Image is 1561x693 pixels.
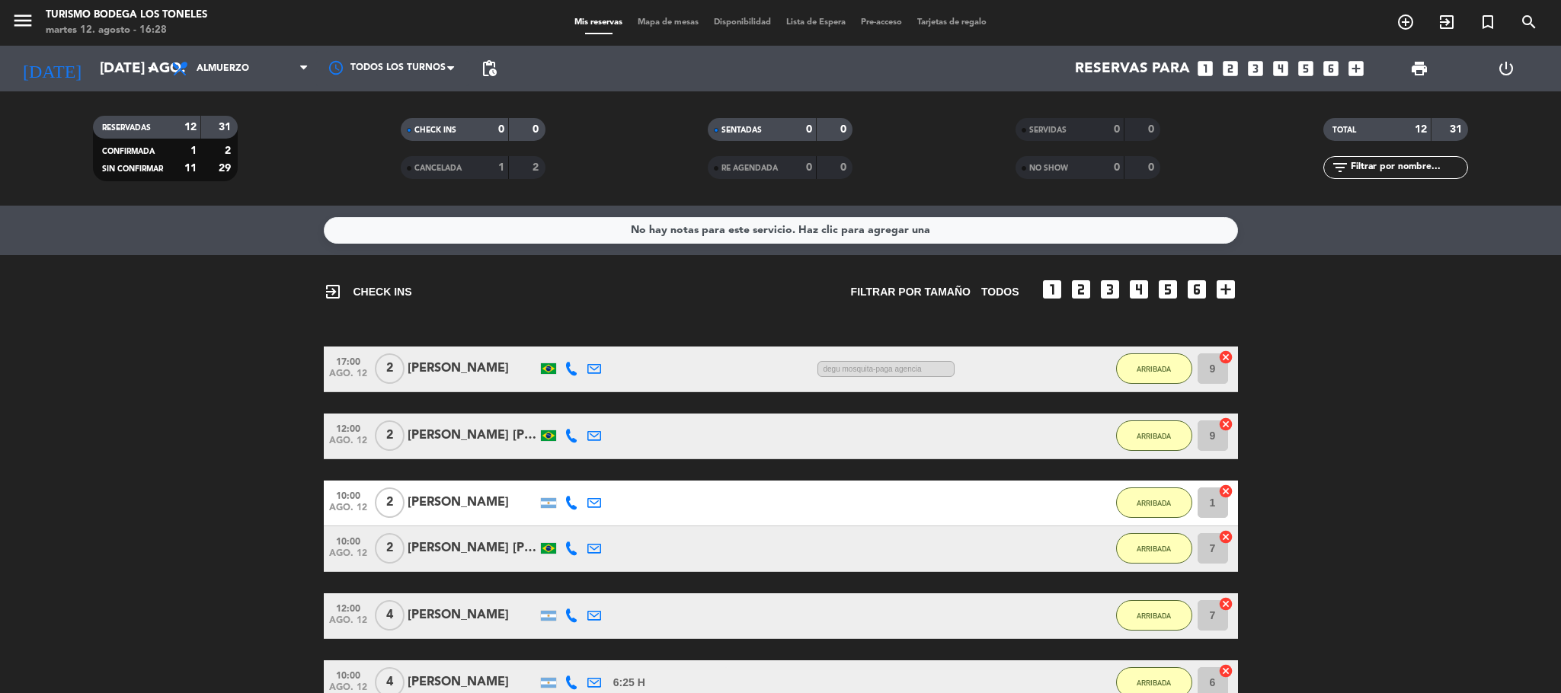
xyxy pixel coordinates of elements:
i: cancel [1218,663,1233,679]
i: search [1520,13,1538,31]
i: looks_4 [1271,59,1291,78]
strong: 12 [1415,124,1427,135]
span: pending_actions [480,59,498,78]
i: cancel [1218,417,1233,432]
span: CONFIRMADA [102,148,155,155]
span: CHECK INS [324,283,412,301]
span: SIN CONFIRMAR [102,165,163,173]
span: ARRIBADA [1137,365,1171,373]
span: 2 [375,533,405,564]
span: CHECK INS [414,126,456,134]
strong: 12 [184,122,197,133]
div: [PERSON_NAME] [408,359,537,378]
strong: 0 [840,162,849,173]
strong: 0 [1114,124,1120,135]
span: Disponibilidad [706,18,779,27]
strong: 11 [184,163,197,174]
i: turned_in_not [1479,13,1497,31]
span: 10:00 [329,486,367,503]
i: exit_to_app [1438,13,1456,31]
span: print [1410,59,1428,78]
div: martes 12. agosto - 16:28 [46,23,207,38]
i: filter_list [1331,158,1349,177]
i: looks_6 [1185,277,1209,302]
i: add_box [1214,277,1238,302]
i: looks_3 [1246,59,1265,78]
strong: 1 [498,162,504,173]
span: ARRIBADA [1137,499,1171,507]
i: cancel [1218,350,1233,365]
i: looks_two [1220,59,1240,78]
span: 10:00 [329,532,367,549]
span: SERVIDAS [1029,126,1067,134]
strong: 2 [533,162,542,173]
span: ago. 12 [329,369,367,386]
span: 17:00 [329,352,367,369]
i: power_settings_new [1497,59,1515,78]
span: 2 [375,487,405,518]
input: Filtrar por nombre... [1349,159,1467,176]
button: ARRIBADA [1116,353,1192,384]
strong: 31 [219,122,234,133]
i: [DATE] [11,52,92,85]
span: ARRIBADA [1137,679,1171,687]
span: Almuerzo [197,63,249,74]
strong: 0 [806,124,812,135]
i: cancel [1218,484,1233,499]
i: looks_two [1069,277,1093,302]
span: ARRIBADA [1137,432,1171,440]
i: cancel [1218,529,1233,544]
span: Tarjetas de regalo [910,18,994,27]
strong: 31 [1450,124,1465,135]
span: 4 [375,600,405,631]
div: No hay notas para este servicio. Haz clic para agregar una [631,222,930,239]
span: TOTAL [1332,126,1356,134]
div: [PERSON_NAME] [408,493,537,513]
span: 10:00 [329,666,367,683]
span: CANCELADA [414,164,462,172]
div: Turismo Bodega Los Toneles [46,8,207,23]
span: ARRIBADA [1137,612,1171,620]
i: looks_6 [1321,59,1341,78]
div: [PERSON_NAME] [408,605,537,625]
button: ARRIBADA [1116,533,1192,564]
span: 12:00 [329,599,367,616]
strong: 0 [1148,162,1157,173]
i: looks_one [1195,59,1215,78]
span: Filtrar por tamaño [851,283,971,301]
strong: 0 [1148,124,1157,135]
div: [PERSON_NAME] [408,672,537,692]
span: degu mosquita-paga agencia [817,361,955,377]
span: ARRIBADA [1137,544,1171,553]
button: menu [11,9,34,37]
strong: 0 [498,124,504,135]
span: ago. 12 [329,503,367,520]
i: cancel [1218,596,1233,612]
span: NO SHOW [1029,164,1068,172]
span: RESERVADAS [102,124,151,132]
span: 6:25 H [613,674,645,691]
strong: 0 [533,124,542,135]
strong: 2 [225,145,234,156]
i: arrow_drop_down [142,59,160,78]
button: ARRIBADA [1116,487,1192,518]
i: exit_to_app [324,283,342,301]
span: RE AGENDADA [721,164,778,172]
span: Pre-acceso [853,18,910,27]
i: add_box [1346,59,1366,78]
strong: 0 [1114,162,1120,173]
strong: 0 [806,162,812,173]
span: ago. 12 [329,436,367,453]
button: ARRIBADA [1116,600,1192,631]
i: looks_5 [1296,59,1316,78]
span: 2 [375,353,405,384]
span: Lista de Espera [779,18,853,27]
i: looks_5 [1156,277,1180,302]
span: ago. 12 [329,548,367,566]
button: ARRIBADA [1116,420,1192,451]
span: SENTADAS [721,126,762,134]
strong: 29 [219,163,234,174]
span: TODOS [981,283,1019,301]
span: ago. 12 [329,615,367,633]
i: menu [11,9,34,32]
